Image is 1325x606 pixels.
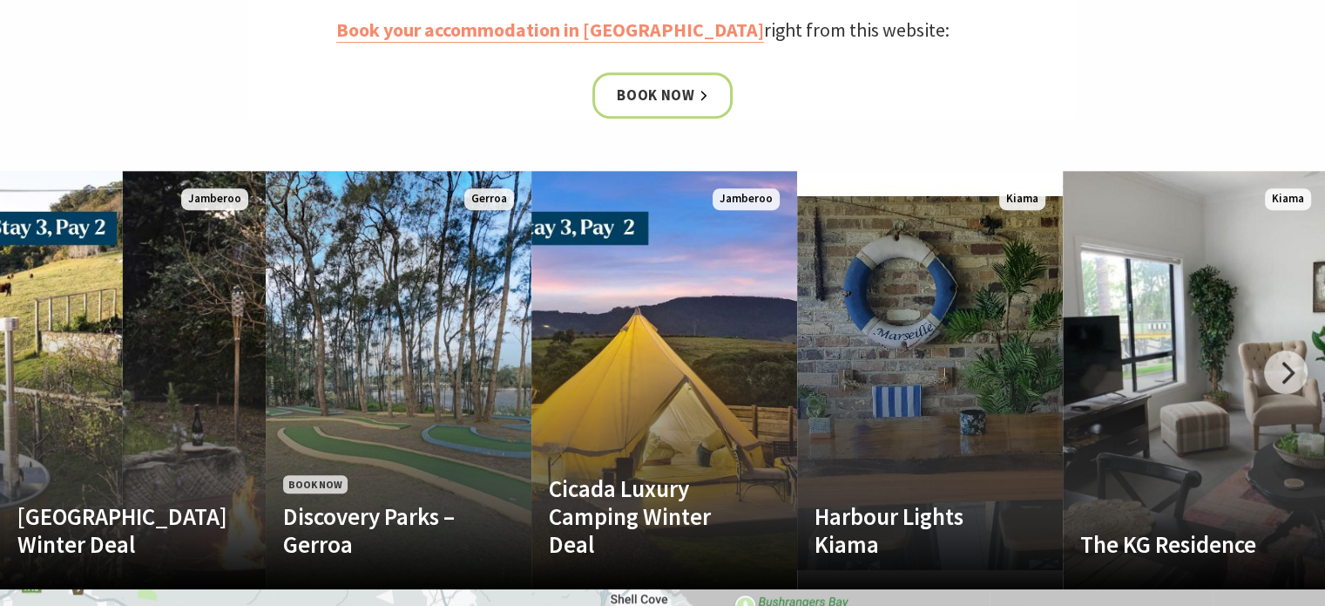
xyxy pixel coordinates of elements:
span: Kiama [1265,188,1311,210]
span: Book Now [283,475,348,494]
a: Book Now Discovery Parks – Gerroa Gerroa [266,171,531,589]
h4: Cicada Luxury Camping Winter Deal [549,474,740,559]
span: Jamberoo [713,188,780,210]
h4: The KG Residence [1080,530,1271,558]
span: Kiama [999,188,1045,210]
a: Another Image Used Harbour Lights Kiama Kiama [797,171,1063,589]
a: Book now [592,72,733,119]
span: Jamberoo [181,188,248,210]
p: right from this website: [336,15,990,45]
span: Gerroa [464,188,514,210]
a: Book your accommodation in [GEOGRAPHIC_DATA] [336,17,764,43]
h4: [GEOGRAPHIC_DATA] Winter Deal [17,502,208,559]
h4: Discovery Parks – Gerroa [283,502,474,559]
h4: Harbour Lights Kiama [815,502,1005,559]
a: Another Image Used Cicada Luxury Camping Winter Deal Jamberoo [531,171,797,589]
